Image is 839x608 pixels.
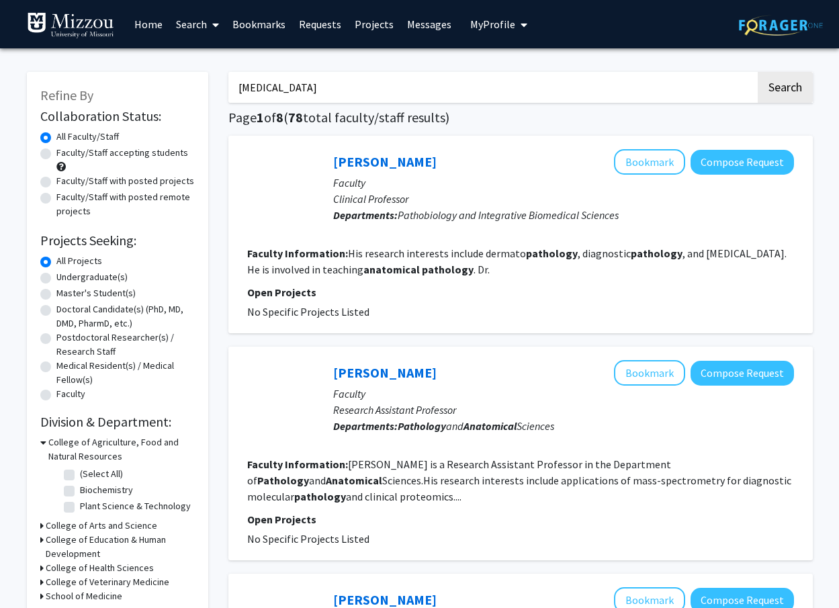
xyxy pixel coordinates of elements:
p: Open Projects [247,511,794,527]
img: ForagerOne Logo [739,15,823,36]
a: Bookmarks [226,1,292,48]
label: Faculty/Staff with posted projects [56,174,194,188]
b: Departments: [333,419,398,433]
label: Doctoral Candidate(s) (PhD, MD, DMD, PharmD, etc.) [56,302,195,331]
h3: College of Arts and Science [46,519,157,533]
a: [PERSON_NAME] [333,591,437,608]
b: pathology [422,263,474,276]
b: Departments: [333,208,398,222]
b: Faculty Information: [247,458,348,471]
label: Biochemistry [80,483,133,497]
b: Anatomical [463,419,517,433]
a: Requests [292,1,348,48]
b: Anatomical [326,474,382,487]
a: [PERSON_NAME] [333,153,437,170]
label: (Select All) [80,467,123,481]
span: Pathobiology and Integrative Biomedical Sciences [398,208,619,222]
p: Open Projects [247,284,794,300]
label: Faculty/Staff accepting students [56,146,188,160]
h1: Page of ( total faculty/staff results) [228,110,813,126]
h3: College of Veterinary Medicine [46,575,169,589]
a: Home [128,1,169,48]
span: My Profile [470,17,515,31]
h2: Projects Seeking: [40,232,195,249]
h3: College of Agriculture, Food and Natural Resources [48,435,195,464]
span: 1 [257,109,264,126]
span: Refine By [40,87,93,103]
button: Search [758,72,813,103]
b: Pathology [398,419,446,433]
button: Compose Request to Kuanysh Kabytaev [691,361,794,386]
h2: Division & Department: [40,414,195,430]
label: All Projects [56,254,102,268]
label: Plant Science & Technology [80,499,191,513]
h3: College of Education & Human Development [46,533,195,561]
span: No Specific Projects Listed [247,532,369,546]
p: Faculty [333,175,794,191]
b: pathology [526,247,578,260]
label: Undergraduate(s) [56,270,128,284]
p: Research Assistant Professor [333,402,794,418]
img: University of Missouri Logo [27,12,114,39]
b: pathology [294,490,346,503]
label: Medical Resident(s) / Medical Fellow(s) [56,359,195,387]
iframe: Chat [10,548,57,598]
button: Add Dae Young Kim to Bookmarks [614,149,685,175]
span: 78 [288,109,303,126]
a: Messages [400,1,458,48]
a: Projects [348,1,400,48]
fg-read-more: [PERSON_NAME] is a Research Assistant Professor in the Department of and Sciences.His research in... [247,458,791,503]
p: Faculty [333,386,794,402]
span: and Sciences [398,419,554,433]
b: pathology [631,247,682,260]
input: Search Keywords [228,72,756,103]
b: Pathology [257,474,309,487]
b: anatomical [363,263,420,276]
button: Add Kuanysh Kabytaev to Bookmarks [614,360,685,386]
fg-read-more: His research interests include dermato , diagnostic , and [MEDICAL_DATA]. He is involved in teach... [247,247,787,276]
h2: Collaboration Status: [40,108,195,124]
p: Clinical Professor [333,191,794,207]
label: All Faculty/Staff [56,130,119,144]
b: Faculty Information: [247,247,348,260]
label: Faculty/Staff with posted remote projects [56,190,195,218]
button: Compose Request to Dae Young Kim [691,150,794,175]
label: Postdoctoral Researcher(s) / Research Staff [56,331,195,359]
label: Faculty [56,387,85,401]
h3: College of Health Sciences [46,561,154,575]
a: Search [169,1,226,48]
h3: School of Medicine [46,589,122,603]
span: 8 [276,109,283,126]
a: [PERSON_NAME] [333,364,437,381]
span: No Specific Projects Listed [247,305,369,318]
label: Master's Student(s) [56,286,136,300]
